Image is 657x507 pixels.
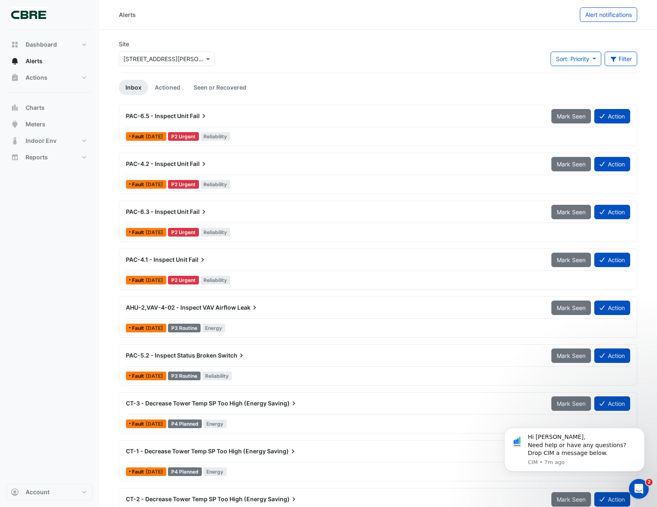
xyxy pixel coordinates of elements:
[492,420,657,476] iframe: Intercom notifications message
[26,153,48,161] span: Reports
[202,324,226,332] span: Energy
[557,113,586,120] span: Mark Seen
[594,348,630,363] button: Action
[168,419,202,428] div: P4 Planned
[594,492,630,507] button: Action
[168,276,199,284] div: P2 Urgent
[594,157,630,171] button: Action
[594,301,630,315] button: Action
[629,479,649,499] iframe: Intercom live chat
[26,488,50,496] span: Account
[551,109,591,123] button: Mark Seen
[201,180,231,189] span: Reliability
[203,419,227,428] span: Energy
[7,100,92,116] button: Charts
[119,10,136,19] div: Alerts
[26,120,45,128] span: Meters
[11,40,19,49] app-icon: Dashboard
[132,469,146,474] span: Fault
[551,301,591,315] button: Mark Seen
[126,112,189,119] span: PAC-6.5 - Inspect Unit
[585,11,632,18] span: Alert notifications
[557,400,586,407] span: Mark Seen
[11,137,19,145] app-icon: Indoor Env
[190,160,208,168] span: Fail
[201,276,231,284] span: Reliability
[557,304,586,311] span: Mark Seen
[7,116,92,133] button: Meters
[557,256,586,263] span: Mark Seen
[146,133,163,140] span: Mon 22-Sep-2025 17:00 AEST
[132,374,146,379] span: Fault
[26,137,57,145] span: Indoor Env
[26,57,43,65] span: Alerts
[557,161,586,168] span: Mark Seen
[551,253,591,267] button: Mark Seen
[7,69,92,86] button: Actions
[132,422,146,426] span: Fault
[132,278,146,283] span: Fault
[190,112,208,120] span: Fail
[551,205,591,219] button: Mark Seen
[168,132,199,141] div: P2 Urgent
[26,104,45,112] span: Charts
[168,180,199,189] div: P2 Urgent
[11,57,19,65] app-icon: Alerts
[168,467,202,476] div: P4 Planned
[126,352,217,359] span: PAC-5.2 - Inspect Status Broken
[148,80,187,95] a: Actioned
[11,120,19,128] app-icon: Meters
[168,372,201,380] div: P3 Routine
[146,181,163,187] span: Mon 22-Sep-2025 17:00 AEST
[594,253,630,267] button: Action
[126,304,236,311] span: AHU-2,VAV-4-02 - Inspect VAV Airflow
[146,421,163,427] span: Tue 23-Sep-2025 15:30 AEST
[126,256,187,263] span: PAC-4.1 - Inspect Unit
[557,352,586,359] span: Mark Seen
[551,396,591,411] button: Mark Seen
[7,484,92,500] button: Account
[132,134,146,139] span: Fault
[10,7,47,23] img: Company Logo
[132,182,146,187] span: Fault
[132,230,146,235] span: Fault
[203,467,227,476] span: Energy
[26,73,47,82] span: Actions
[201,132,231,141] span: Reliability
[551,52,601,66] button: Sort: Priority
[146,277,163,283] span: Mon 22-Sep-2025 17:00 AEST
[594,396,630,411] button: Action
[146,229,163,235] span: Mon 22-Sep-2025 17:00 AEST
[190,208,208,216] span: Fail
[202,372,232,380] span: Reliability
[187,80,253,95] a: Seen or Recovered
[146,469,163,475] span: Tue 23-Sep-2025 15:30 AEST
[11,153,19,161] app-icon: Reports
[646,479,652,486] span: 2
[11,73,19,82] app-icon: Actions
[146,373,163,379] span: Mon 22-Sep-2025 17:00 AEST
[168,228,199,237] div: P2 Urgent
[11,104,19,112] app-icon: Charts
[201,228,231,237] span: Reliability
[605,52,638,66] button: Filter
[594,205,630,219] button: Action
[168,324,201,332] div: P3 Routine
[126,495,267,502] span: CT-2 - Decrease Tower Temp SP Too High (Energy
[268,399,298,407] span: Saving)
[267,447,297,455] span: Saving)
[119,80,148,95] a: Inbox
[119,40,129,48] label: Site
[557,496,586,503] span: Mark Seen
[126,400,267,407] span: CT-3 - Decrease Tower Temp SP Too High (Energy
[7,133,92,149] button: Indoor Env
[237,303,259,312] span: Leak
[594,109,630,123] button: Action
[126,448,266,455] span: CT-1 - Decrease Tower Temp SP Too High (Energy
[218,351,246,360] span: Switch
[7,36,92,53] button: Dashboard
